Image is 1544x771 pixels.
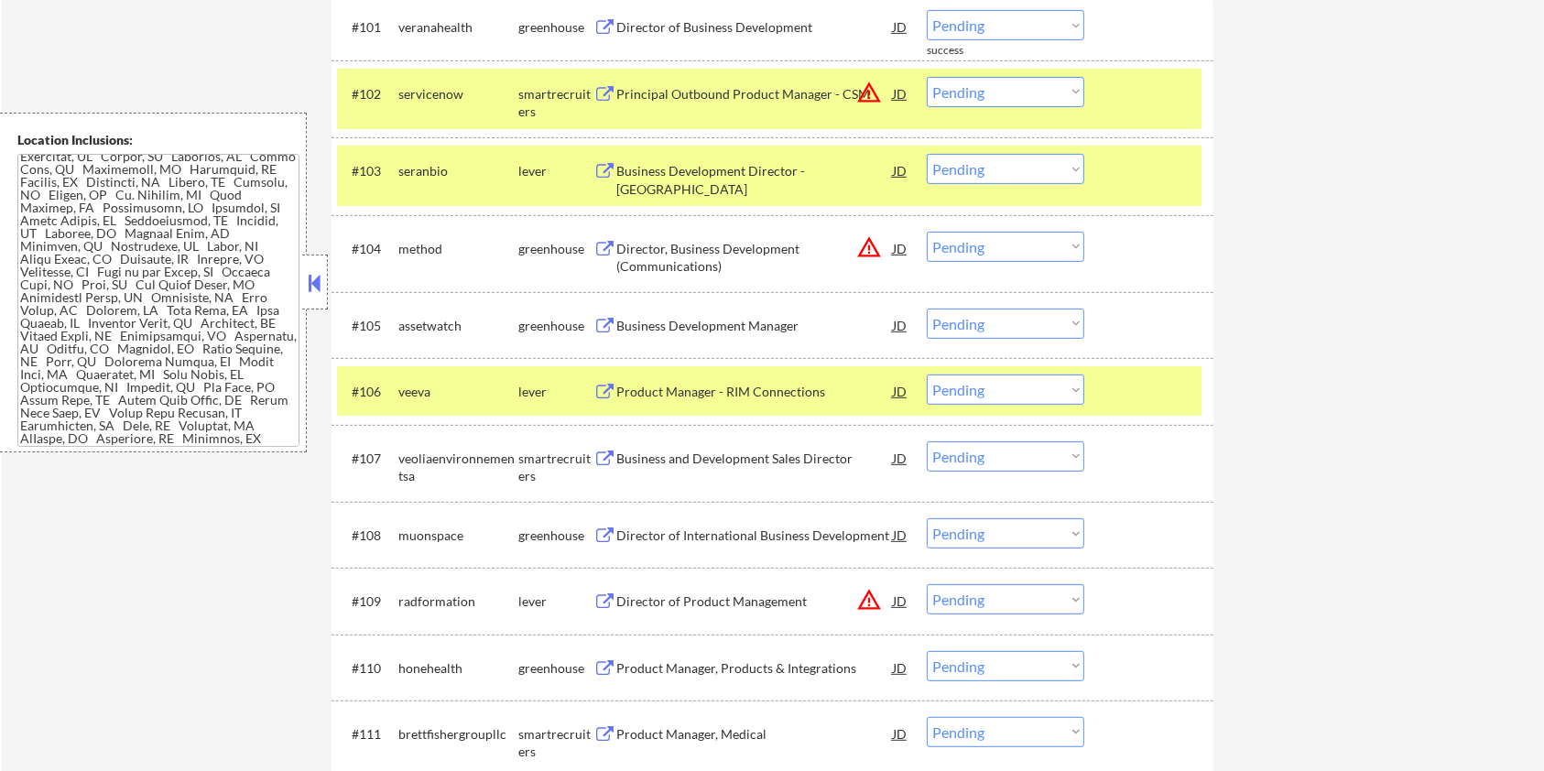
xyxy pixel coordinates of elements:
[518,592,593,611] div: lever
[856,587,882,613] button: warning_amber
[616,317,893,335] div: Business Development Manager
[891,77,909,110] div: JD
[616,240,893,276] div: Director, Business Development (Communications)
[518,85,593,121] div: smartrecruiters
[352,317,384,335] div: #105
[856,80,882,105] button: warning_amber
[518,162,593,180] div: lever
[518,659,593,678] div: greenhouse
[891,441,909,474] div: JD
[518,527,593,545] div: greenhouse
[856,234,882,260] button: warning_amber
[891,518,909,551] div: JD
[398,240,518,258] div: method
[927,43,1000,59] div: success
[398,383,518,401] div: veeva
[398,450,518,485] div: veoliaenvironnementsa
[616,659,893,678] div: Product Manager, Products & Integrations
[616,592,893,611] div: Director of Product Management
[891,584,909,617] div: JD
[616,162,893,198] div: Business Development Director - [GEOGRAPHIC_DATA]
[616,85,893,103] div: Principal Outbound Product Manager - CSM
[518,240,593,258] div: greenhouse
[352,659,384,678] div: #110
[17,131,299,149] div: Location Inclusions:
[352,527,384,545] div: #108
[616,527,893,545] div: Director of International Business Development
[891,10,909,43] div: JD
[398,592,518,611] div: radformation
[518,383,593,401] div: lever
[352,725,384,744] div: #111
[352,383,384,401] div: #106
[518,725,593,761] div: smartrecruiters
[518,450,593,485] div: smartrecruiters
[352,240,384,258] div: #104
[891,309,909,342] div: JD
[616,450,893,468] div: Business and Development Sales Director
[398,317,518,335] div: assetwatch
[352,18,384,37] div: #101
[518,317,593,335] div: greenhouse
[891,232,909,265] div: JD
[616,18,893,37] div: Director of Business Development
[518,18,593,37] div: greenhouse
[891,651,909,684] div: JD
[891,154,909,187] div: JD
[891,375,909,407] div: JD
[398,18,518,37] div: veranahealth
[398,162,518,180] div: seranbio
[352,162,384,180] div: #103
[398,85,518,103] div: servicenow
[616,383,893,401] div: Product Manager - RIM Connections
[352,592,384,611] div: #109
[616,725,893,744] div: Product Manager, Medical
[398,527,518,545] div: muonspace
[398,659,518,678] div: honehealth
[398,725,518,744] div: brettfishergroupllc
[352,450,384,468] div: #107
[352,85,384,103] div: #102
[891,717,909,750] div: JD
